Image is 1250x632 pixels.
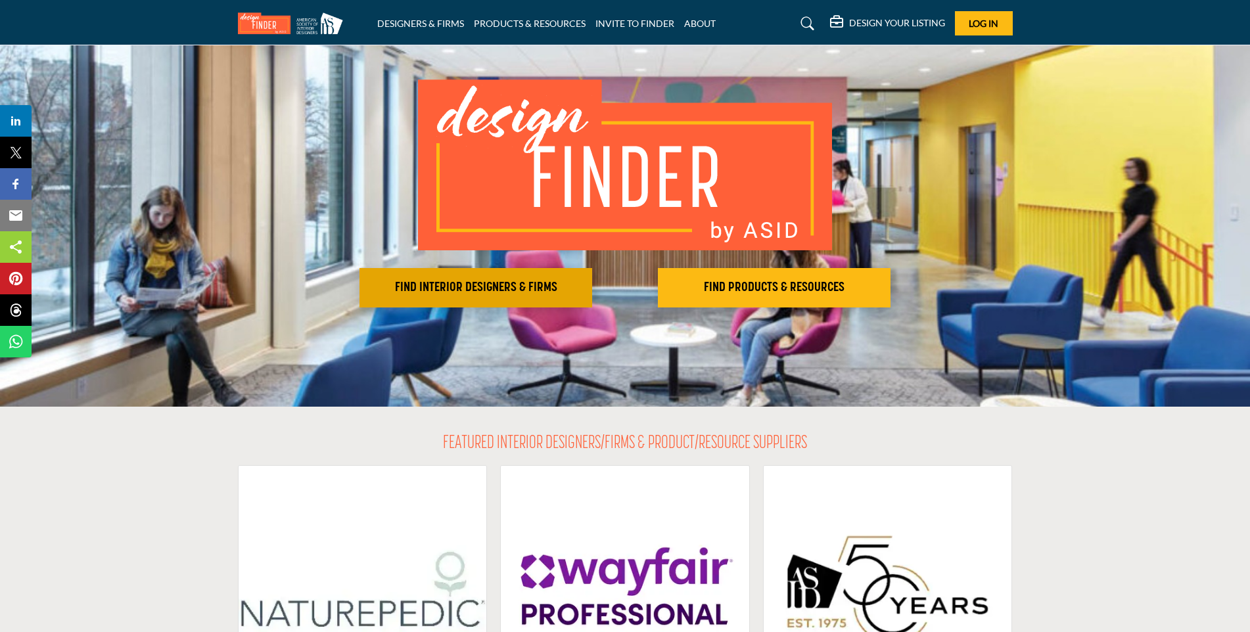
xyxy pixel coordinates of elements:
button: FIND PRODUCTS & RESOURCES [658,268,891,307]
h2: FIND INTERIOR DESIGNERS & FIRMS [363,280,588,296]
a: ABOUT [684,18,716,29]
span: Log In [969,18,998,29]
button: FIND INTERIOR DESIGNERS & FIRMS [359,268,592,307]
h5: DESIGN YOUR LISTING [849,17,945,29]
img: Site Logo [238,12,350,34]
h2: FIND PRODUCTS & RESOURCES [662,280,887,296]
div: DESIGN YOUR LISTING [830,16,945,32]
a: PRODUCTS & RESOURCES [474,18,586,29]
img: image [418,79,832,250]
a: Search [788,13,823,34]
a: INVITE TO FINDER [595,18,674,29]
a: DESIGNERS & FIRMS [377,18,464,29]
h2: FEATURED INTERIOR DESIGNERS/FIRMS & PRODUCT/RESOURCE SUPPLIERS [443,433,807,455]
button: Log In [955,11,1013,35]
